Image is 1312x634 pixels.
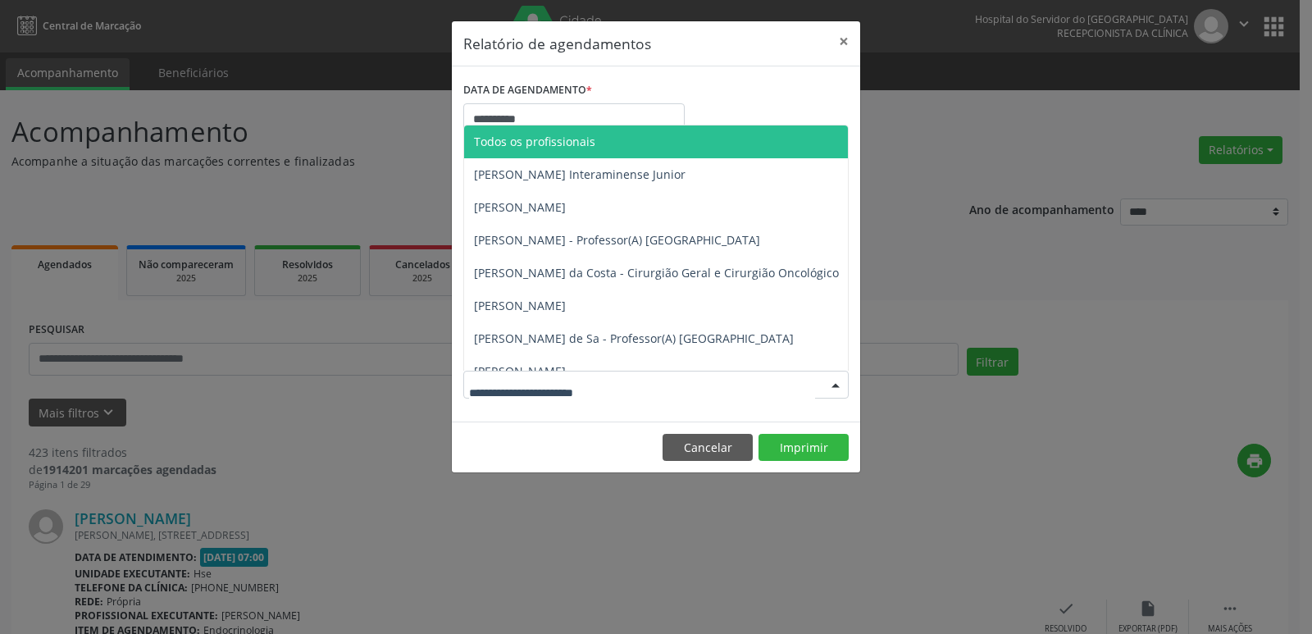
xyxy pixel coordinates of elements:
span: [PERSON_NAME] da Costa - Cirurgião Geral e Cirurgião Oncológico [474,265,839,281]
span: [PERSON_NAME] [474,298,566,313]
span: [PERSON_NAME] [474,363,566,379]
label: DATA DE AGENDAMENTO [463,78,592,103]
button: Imprimir [758,434,849,462]
span: Todos os profissionais [474,134,595,149]
h5: Relatório de agendamentos [463,33,651,54]
button: Cancelar [663,434,753,462]
button: Close [827,21,860,62]
span: [PERSON_NAME] de Sa - Professor(A) [GEOGRAPHIC_DATA] [474,331,794,346]
span: [PERSON_NAME] - Professor(A) [GEOGRAPHIC_DATA] [474,232,760,248]
span: [PERSON_NAME] Interaminense Junior [474,166,686,182]
span: [PERSON_NAME] [474,199,566,215]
